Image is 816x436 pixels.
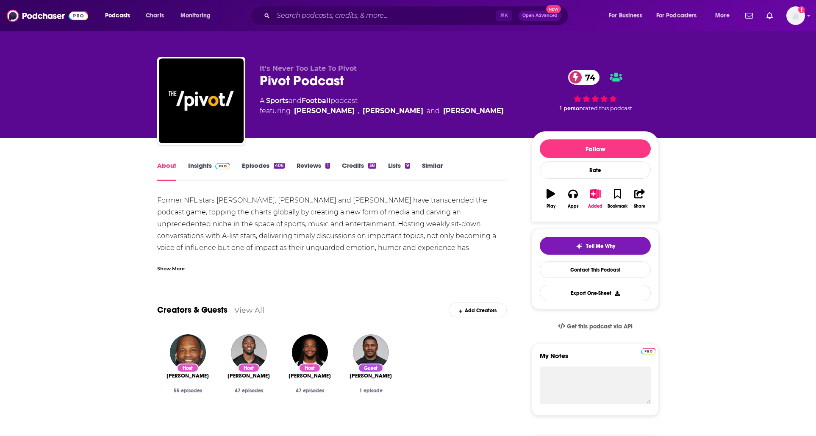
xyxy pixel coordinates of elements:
[289,372,331,379] a: Channing Crowder
[368,163,376,169] div: 38
[215,163,230,169] img: Podchaser Pro
[547,204,555,209] div: Play
[350,372,392,379] span: [PERSON_NAME]
[540,285,651,301] button: Export One-Sheet
[449,303,507,317] div: Add Creators
[325,163,330,169] div: 1
[167,372,209,379] span: [PERSON_NAME]
[586,243,615,250] span: Tell Me Why
[641,347,656,355] a: Pro website
[540,139,651,158] button: Follow
[289,97,302,105] span: and
[286,388,333,394] div: 47 episodes
[715,10,730,22] span: More
[540,352,651,367] label: My Notes
[798,6,805,13] svg: Add a profile image
[164,388,211,394] div: 55 episodes
[274,163,285,169] div: 406
[358,106,359,116] span: ,
[167,372,209,379] a: Fred Taylor
[651,9,709,22] button: open menu
[560,105,583,111] span: 1 person
[606,183,628,214] button: Bookmark
[532,64,659,117] div: 74 1 personrated this podcast
[225,388,272,394] div: 47 episodes
[105,10,130,22] span: Podcasts
[159,58,244,143] img: Pivot Podcast
[656,10,697,22] span: For Podcasters
[242,161,285,181] a: Episodes406
[260,64,357,72] span: It's Never Too Late To Pivot
[641,348,656,355] img: Podchaser Pro
[427,106,440,116] span: and
[157,161,176,181] a: About
[353,334,389,370] img: Deland McCullough
[170,334,206,370] img: Fred Taylor
[603,9,653,22] button: open menu
[180,10,211,22] span: Monitoring
[358,364,383,372] div: Guest
[175,9,222,22] button: open menu
[568,70,600,85] a: 74
[443,106,504,116] a: Ryan Clark
[577,70,600,85] span: 74
[588,204,602,209] div: Added
[584,183,606,214] button: Added
[260,96,504,116] div: A podcast
[260,106,504,116] span: featuring
[228,372,270,379] span: [PERSON_NAME]
[519,11,561,21] button: Open AdvancedNew
[294,106,355,116] a: Fred Taylor
[363,106,423,116] a: Channing Crowder
[234,305,264,314] a: View All
[522,14,558,18] span: Open Advanced
[258,6,577,25] div: Search podcasts, credits, & more...
[634,204,645,209] div: Share
[540,237,651,255] button: tell me why sparkleTell Me Why
[302,97,330,105] a: Football
[273,9,496,22] input: Search podcasts, credits, & more...
[540,161,651,179] div: Rate
[562,183,584,214] button: Apps
[289,372,331,379] span: [PERSON_NAME]
[388,161,410,181] a: Lists9
[238,364,260,372] div: Host
[576,243,583,250] img: tell me why sparkle
[146,10,164,22] span: Charts
[292,334,328,370] img: Channing Crowder
[177,364,199,372] div: Host
[567,323,633,330] span: Get this podcast via API
[496,10,512,21] span: ⌘ K
[266,97,289,105] a: Sports
[786,6,805,25] button: Show profile menu
[583,105,632,111] span: rated this podcast
[228,372,270,379] a: Ryan Clark
[568,204,579,209] div: Apps
[188,161,230,181] a: InsightsPodchaser Pro
[763,8,776,23] a: Show notifications dropdown
[422,161,443,181] a: Similar
[546,5,561,13] span: New
[405,163,410,169] div: 9
[786,6,805,25] img: User Profile
[540,183,562,214] button: Play
[157,305,228,315] a: Creators & Guests
[99,9,141,22] button: open menu
[140,9,169,22] a: Charts
[786,6,805,25] span: Logged in as traviswinkler
[609,10,642,22] span: For Business
[629,183,651,214] button: Share
[342,161,376,181] a: Credits38
[231,334,267,370] img: Ryan Clark
[742,8,756,23] a: Show notifications dropdown
[7,8,88,24] img: Podchaser - Follow, Share and Rate Podcasts
[540,261,651,278] a: Contact This Podcast
[157,194,507,349] div: Former NFL stars [PERSON_NAME], [PERSON_NAME] and [PERSON_NAME] have transcended the podcast game...
[709,9,740,22] button: open menu
[347,388,394,394] div: 1 episode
